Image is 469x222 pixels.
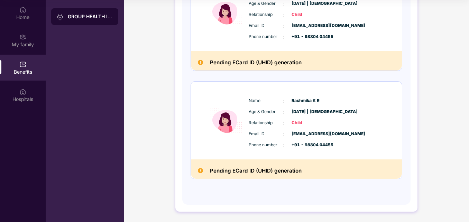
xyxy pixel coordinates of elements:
img: Pending [198,168,203,173]
h2: Pending ECard ID (UHID) generation [210,58,302,67]
span: : [283,33,285,41]
span: : [283,11,285,19]
div: GROUP HEALTH INSURANCE [68,13,113,20]
span: +91 - 98804 04455 [292,142,326,148]
span: Phone number [249,142,283,148]
img: svg+xml;base64,PHN2ZyBpZD0iQmVuZWZpdHMiIHhtbG5zPSJodHRwOi8vd3d3LnczLm9yZy8yMDAwL3N2ZyIgd2lkdGg9Ij... [19,61,26,67]
span: Relationship [249,11,283,18]
img: svg+xml;base64,PHN2ZyBpZD0iSG9zcGl0YWxzIiB4bWxucz0iaHR0cDovL3d3dy53My5vcmcvMjAwMC9zdmciIHdpZHRoPS... [19,88,26,95]
span: : [283,97,285,105]
span: [EMAIL_ADDRESS][DOMAIN_NAME] [292,131,326,137]
span: : [283,119,285,127]
span: [DATE] | [DEMOGRAPHIC_DATA] [292,0,326,7]
span: Relationship [249,120,283,126]
img: svg+xml;base64,PHN2ZyB3aWR0aD0iMjAiIGhlaWdodD0iMjAiIHZpZXdCb3g9IjAgMCAyMCAyMCIgZmlsbD0ibm9uZSIgeG... [57,13,64,20]
span: Child [292,120,326,126]
span: : [283,130,285,138]
span: Rashmika K R [292,98,326,104]
span: [EMAIL_ADDRESS][DOMAIN_NAME] [292,22,326,29]
img: Pending [198,60,203,65]
span: Email ID [249,131,283,137]
h2: Pending ECard ID (UHID) generation [210,166,302,175]
span: [DATE] | [DEMOGRAPHIC_DATA] [292,109,326,115]
span: Name [249,98,283,104]
span: Age & Gender [249,0,283,7]
span: : [283,22,285,30]
span: Phone number [249,34,283,40]
img: svg+xml;base64,PHN2ZyBpZD0iSG9tZSIgeG1sbnM9Imh0dHA6Ly93d3cudzMub3JnLzIwMDAvc3ZnIiB3aWR0aD0iMjAiIG... [19,6,26,13]
img: icon [205,91,247,150]
span: +91 - 98804 04455 [292,34,326,40]
span: Age & Gender [249,109,283,115]
span: : [283,141,285,149]
span: : [283,108,285,116]
span: Child [292,11,326,18]
img: svg+xml;base64,PHN2ZyB3aWR0aD0iMjAiIGhlaWdodD0iMjAiIHZpZXdCb3g9IjAgMCAyMCAyMCIgZmlsbD0ibm9uZSIgeG... [19,33,26,40]
span: Email ID [249,22,283,29]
